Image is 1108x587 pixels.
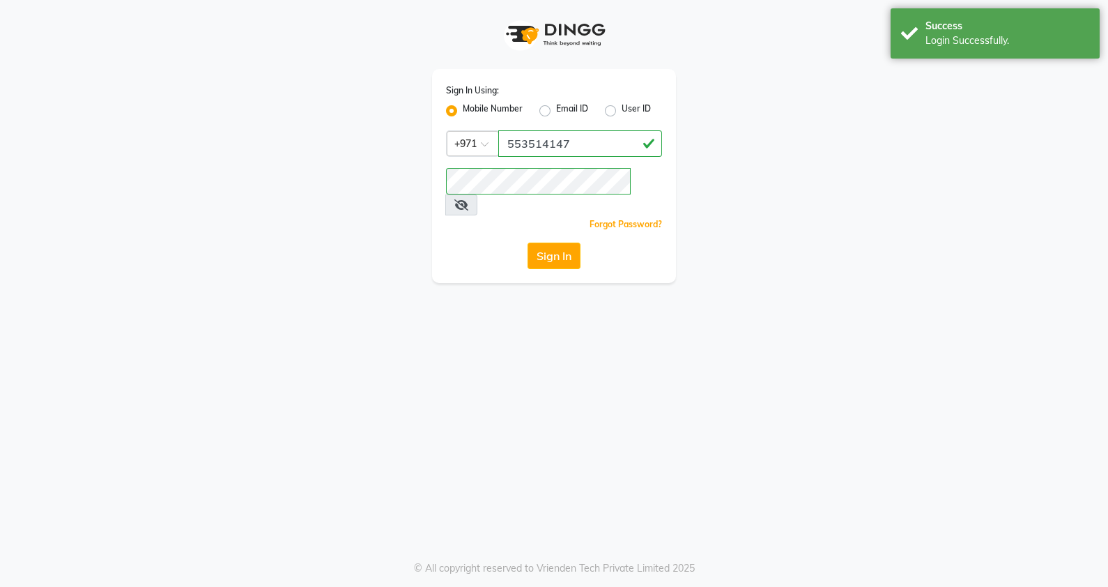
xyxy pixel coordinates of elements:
label: Mobile Number [463,102,523,119]
div: Login Successfully. [925,33,1089,48]
div: Success [925,19,1089,33]
button: Sign In [528,243,580,269]
a: Forgot Password? [590,219,662,229]
label: Email ID [556,102,588,119]
label: Sign In Using: [446,84,499,97]
img: logo1.svg [498,14,610,55]
label: User ID [622,102,651,119]
input: Username [498,130,662,157]
input: Username [446,168,631,195]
